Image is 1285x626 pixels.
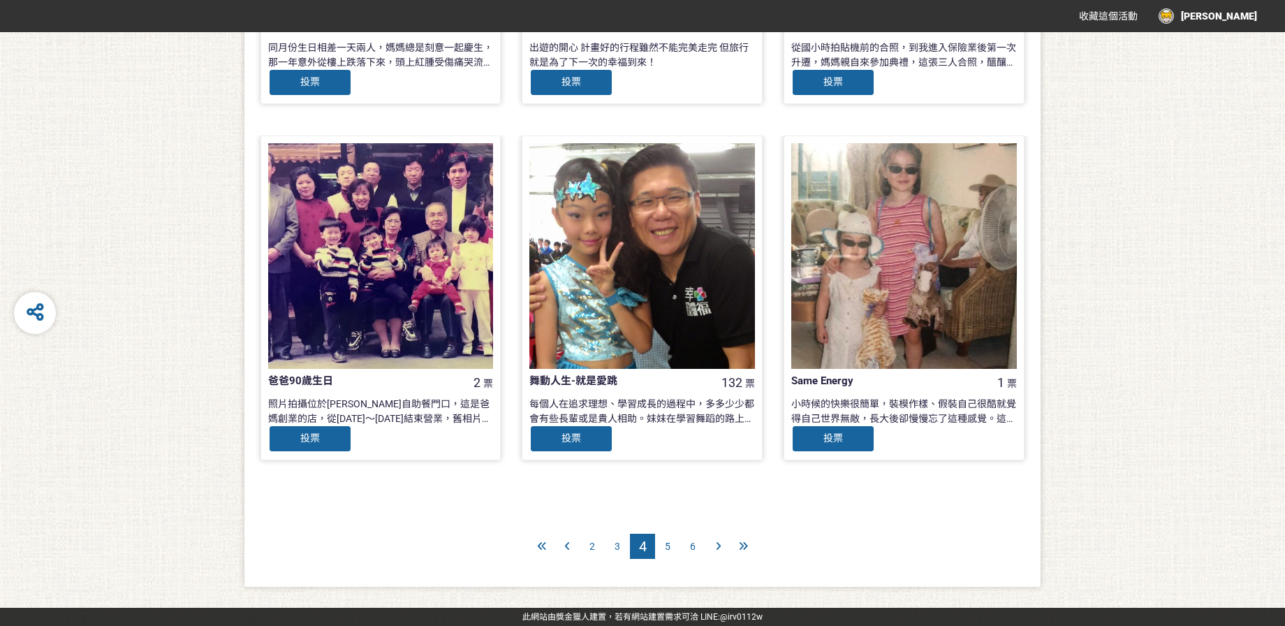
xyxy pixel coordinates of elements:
a: @irv0112w [720,612,763,622]
div: 每個人在追求理想、學習成長的過程中，多多少少都會有些長輩或是貴人相助。妹妹在學習舞蹈的路上也有一位貴人適時的給予支持與幫助，無論是公益活動的開場表演，或是舞蹈教室開幕，議員都會到場支持！ [529,397,755,425]
span: 5 [665,541,670,552]
a: 爸爸90歲生日2票照片拍攝位於[PERSON_NAME]自助餐門口，這是爸媽創業的店，從[DATE]～[DATE]結束營業，舊相片拍攝於[DATE]全家福 相片中的兒女們從年輕到目前都60多歲了... [260,136,501,460]
span: 1 [997,375,1004,390]
span: 2 [473,375,480,390]
span: 投票 [823,76,843,87]
span: 6 [690,541,696,552]
a: 此網站由獎金獵人建置，若有網站建置需求 [522,612,682,622]
span: 票 [745,378,755,389]
span: 4 [639,538,647,555]
span: 132 [721,375,742,390]
a: 舞動人生-就是愛跳132票每個人在追求理想、學習成長的過程中，多多少少都會有些長輩或是貴人相助。妹妹在學習舞蹈的路上也有一位貴人適時的給予支持與幫助，無論是公益活動的開場表演，或是舞蹈教室開幕，... [522,136,763,460]
span: 收藏這個活動 [1079,10,1138,22]
div: 小時候的快樂很簡單，裝模作樣、假裝自己很酷就覺得自己世界無敵，長大後卻慢慢忘了這種感覺。這次趁著表姐ㄧ年一次從美國回臺灣，重新戴上墨鏡，拿好娃娃，氣氛突然有點熟悉。那種單純、低成本、又好笑的快樂... [791,397,1017,425]
span: 投票 [300,76,320,87]
div: 同月份生日相差一天兩人，媽媽總是刻意一起慶生，那一年意外從樓上跌落下來，頭上紅腫受傷痛哭流涕，弟弟看見媽媽要拍照，慣性用臭乳呆聲音直說[PERSON_NAME]，而我就用哭笑不得表情，留下難看且... [268,41,494,68]
span: 投票 [300,432,320,444]
span: 投票 [561,432,581,444]
div: 舞動人生-就是愛跳 [529,373,710,389]
a: Same Energy1票小時候的快樂很簡單，裝模作樣、假裝自己很酷就覺得自己世界無敵，長大後卻慢慢忘了這種感覺。這次趁著表姐ㄧ年一次從美國回臺灣，重新戴上墨鏡，拿好娃娃，氣氛突然有點熟悉。那種... [784,136,1025,460]
span: 3 [615,541,620,552]
span: 可洽 LINE: [522,612,763,622]
div: 爸爸90歲生日 [268,373,448,389]
span: 投票 [561,76,581,87]
div: 從國小時拍貼機前的合照，到我進入保險業後第一次升遷，媽媽親自來參加典禮，這張三人合照，醞釀了二十幾年，我們兒時的她，忙著工作、辛苦賺錢，為了讓我們無憂無慮地長大，根本沒什麼時間陪伴，謝謝妳用一輩... [791,41,1017,68]
span: 票 [483,378,493,389]
div: 照片拍攝位於[PERSON_NAME]自助餐門口，這是爸媽創業的店，從[DATE]～[DATE]結束營業，舊相片拍攝於[DATE]全家福 相片中的兒女們從年輕到目前都60多歲了，孫子、女也都已長... [268,397,494,425]
span: 2 [589,541,595,552]
div: Same Energy [791,373,971,389]
span: 票 [1007,378,1017,389]
div: 出遊的開心 計畫好的行程雖然不能完美走完 但旅行就是為了下一次的幸福到來！ [529,41,755,68]
span: 投票 [823,432,843,444]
